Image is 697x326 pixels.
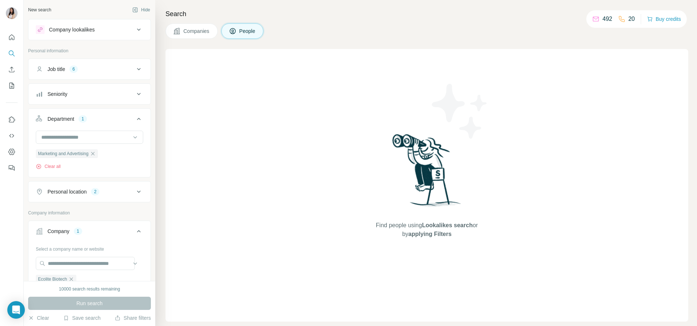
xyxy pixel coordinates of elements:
button: Dashboard [6,145,18,158]
button: Use Surfe API [6,129,18,142]
button: Company1 [28,222,151,243]
div: 1 [79,116,87,122]
div: Company lookalikes [49,26,95,33]
button: Search [6,47,18,60]
button: Clear all [36,163,61,170]
div: Seniority [47,90,67,98]
button: Enrich CSV [6,63,18,76]
button: Feedback [6,161,18,175]
div: 1 [74,228,82,235]
button: Personal location2 [28,183,151,201]
button: Seniority [28,85,151,103]
div: 6 [69,66,78,72]
button: Save search [63,314,100,322]
p: 20 [628,15,635,23]
span: Ecolite Biotech [38,276,67,282]
span: Marketing and Advertising [38,150,88,157]
button: Hide [127,4,155,15]
p: 492 [602,15,612,23]
span: People [239,27,256,35]
div: Company [47,228,69,235]
img: Avatar [6,7,18,19]
img: Surfe Illustration - Woman searching with binoculars [389,132,465,214]
div: Job title [47,65,65,73]
div: 2 [91,188,99,195]
span: applying Filters [408,231,452,237]
p: Company information [28,210,151,216]
img: Surfe Illustration - Stars [427,78,493,144]
button: Clear [28,314,49,322]
span: Find people using or by [368,221,485,239]
span: Lookalikes search [422,222,473,228]
button: Buy credits [647,14,681,24]
div: 10000 search results remaining [59,286,120,292]
div: Department [47,115,74,123]
p: Personal information [28,48,151,54]
button: Quick start [6,31,18,44]
span: Companies [183,27,210,35]
button: Use Surfe on LinkedIn [6,113,18,126]
button: Company lookalikes [28,21,151,38]
button: Department1 [28,110,151,131]
h4: Search [165,9,688,19]
button: Share filters [115,314,151,322]
div: Personal location [47,188,87,195]
button: Job title6 [28,60,151,78]
div: Open Intercom Messenger [7,301,25,319]
button: My lists [6,79,18,92]
div: Select a company name or website [36,243,143,252]
div: New search [28,7,51,13]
